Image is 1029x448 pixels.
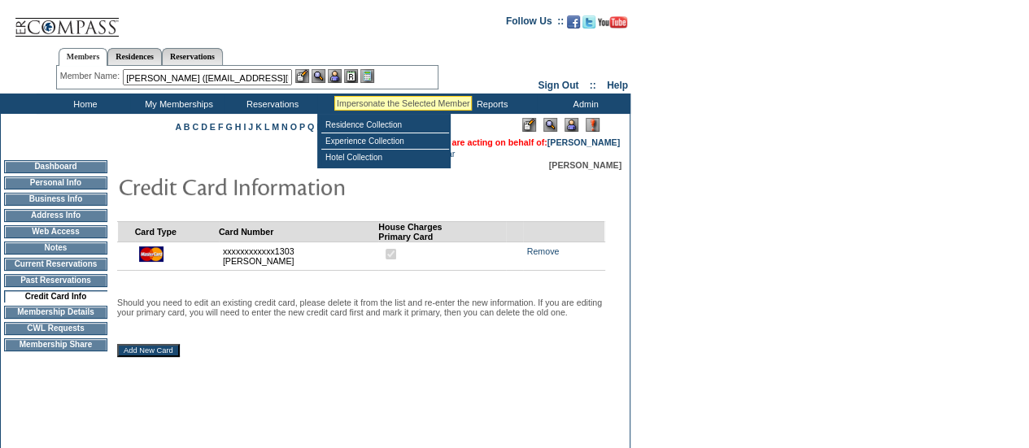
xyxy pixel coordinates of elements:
img: b_edit.gif [295,69,309,83]
a: N [281,122,288,132]
img: Impersonate [328,69,342,83]
td: Follow Us :: [506,14,564,33]
td: Dashboard [4,160,107,173]
td: Past Reservations [4,274,107,287]
a: B [184,122,190,132]
a: [PERSON_NAME] [547,137,620,147]
img: icon_cc_mc.gif [139,246,164,262]
a: J [248,122,253,132]
td: CWL Requests [4,322,107,335]
td: Residence Collection [321,117,449,133]
img: Impersonate [565,118,578,132]
a: Subscribe to our YouTube Channel [598,20,627,30]
td: Membership Share [4,338,107,351]
td: Address Info [4,209,107,222]
div: Impersonate the Selected Member [337,98,469,108]
a: E [210,122,216,132]
td: Membership Details [4,306,107,319]
td: House Charges Primary Card [378,221,506,241]
a: Follow us on Twitter [582,20,595,30]
img: pgTtlCreditCardInfo.gif [118,170,443,202]
img: Follow us on Twitter [582,15,595,28]
a: K [255,122,262,132]
td: Web Access [4,225,107,238]
a: Q [307,122,314,132]
a: O [290,122,297,132]
td: Reservations [224,94,317,114]
a: P [299,122,305,132]
a: G [225,122,232,132]
a: F [218,122,224,132]
img: Subscribe to our YouTube Channel [598,16,627,28]
a: Become our fan on Facebook [567,20,580,30]
a: Members [59,48,108,66]
img: Compass Home [14,4,120,37]
img: View Mode [543,118,557,132]
a: M [272,122,279,132]
a: Help [607,80,628,91]
td: Home [37,94,130,114]
font: You are acting on behalf of: [434,137,620,147]
td: Credit Card Info [4,290,107,302]
a: Reservations [162,48,223,65]
a: A [176,122,181,132]
input: Add New Card [117,344,180,357]
div: Member Name: [60,69,123,83]
img: Edit Mode [522,118,536,132]
span: [PERSON_NAME] [549,160,621,170]
td: xxxxxxxxxxxx1303 [PERSON_NAME] [219,241,378,270]
td: Vacation Collection [317,94,443,114]
a: C [192,122,198,132]
a: Sign Out [538,80,578,91]
img: Log Concern/Member Elevation [586,118,600,132]
p: Should you need to edit an existing credit card, please delete it from the list and re-enter the ... [117,298,605,317]
a: Remove [527,246,560,256]
img: Reservations [344,69,358,83]
span: :: [590,80,596,91]
td: Personal Info [4,176,107,189]
td: Notes [4,241,107,254]
a: Residences [107,48,162,65]
img: Become our fan on Facebook [567,15,580,28]
td: My Memberships [130,94,224,114]
img: View [312,69,325,83]
td: Hotel Collection [321,150,449,165]
td: Business Info [4,193,107,206]
td: Reports [443,94,537,114]
img: b_calculator.gif [360,69,374,83]
td: Current Reservations [4,258,107,271]
td: Card Type [135,221,219,241]
a: D [201,122,207,132]
td: Admin [537,94,630,114]
td: Card Number [219,221,378,241]
a: I [243,122,246,132]
td: Experience Collection [321,133,449,150]
a: L [264,122,269,132]
a: H [235,122,242,132]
